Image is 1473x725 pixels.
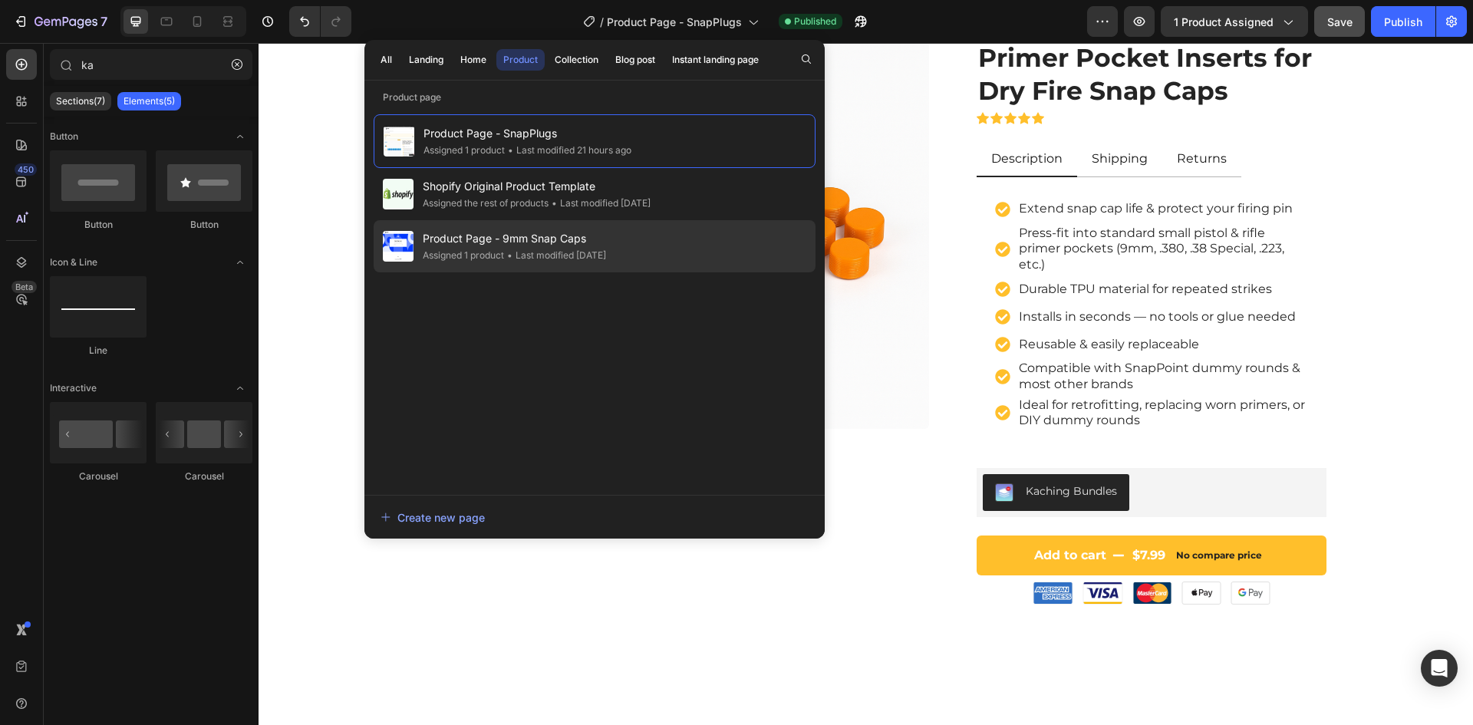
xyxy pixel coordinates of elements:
div: Blog post [615,53,655,67]
div: Home [460,53,486,67]
span: Toggle open [228,250,252,275]
span: / [600,14,604,30]
span: Toggle open [228,124,252,149]
img: gempages_578519629232603771-6cba6870-1ee0-47dd-b898-e254dce17307.png [874,539,914,562]
div: Last modified [DATE] [549,196,651,211]
div: Open Intercom Messenger [1421,650,1458,687]
div: Button [156,218,252,232]
div: Last modified [DATE] [504,248,606,263]
p: Durable TPU material for repeated strikes [760,239,1053,255]
div: Beta [12,281,37,293]
div: Carousel [156,470,252,483]
div: Carousel [50,470,147,483]
div: Product [503,53,538,67]
div: Undo/Redo [289,6,351,37]
span: Button [50,130,78,143]
div: Create new page [381,509,485,526]
p: Elements(5) [124,95,175,107]
span: 1 product assigned [1174,14,1274,30]
div: Last modified 21 hours ago [505,143,631,158]
span: Shopify Original Product Template [423,177,651,196]
span: Icon & Line [50,255,97,269]
div: Line [50,344,147,358]
button: Product [496,49,545,71]
div: Button [50,218,147,232]
input: Search Sections & Elements [50,49,252,80]
button: Home [453,49,493,71]
span: Toggle open [228,376,252,400]
p: Returns [918,108,968,124]
p: Reusable & easily replaceable [760,294,1053,310]
img: gempages_578519629232603771-44c070c4-9769-4336-b53e-64bab54ffec9.png [824,539,865,562]
button: Blog post [608,49,662,71]
div: Assigned 1 product [423,248,504,263]
span: Save [1327,15,1353,28]
iframe: To enrich screen reader interactions, please activate Accessibility in Grammarly extension settings [259,43,1473,725]
p: 7 [101,12,107,31]
div: Collection [555,53,598,67]
span: Product Page - SnapPlugs [607,14,742,30]
p: Description [733,108,804,124]
button: All [374,49,399,71]
p: Product page [364,90,825,105]
span: • [508,144,513,156]
img: gempages_578519629232603771-efef8f97-98fc-4634-9db4-f9deb4ff1549.png [972,539,1012,562]
button: Publish [1371,6,1435,37]
button: Collection [548,49,605,71]
p: Shipping [833,108,889,124]
img: KachingBundles.png [736,440,755,459]
div: Assigned the rest of products [423,196,549,211]
span: • [507,249,512,261]
button: Add to cart [718,493,1068,532]
p: Compatible with SnapPoint dummy rounds & most other brands [760,318,1053,350]
button: 7 [6,6,114,37]
div: All [381,53,392,67]
button: Landing [402,49,450,71]
p: No compare price [918,508,1003,517]
button: Instant landing page [665,49,766,71]
div: Landing [409,53,443,67]
p: Installs in seconds — no tools or glue needed [760,266,1053,282]
button: Save [1314,6,1365,37]
img: gempages_578519629232603771-6a2b344e-3273-40f0-ac3c-2817de0f971f.png [923,539,963,562]
div: $7.99 [872,503,908,522]
div: Instant landing page [672,53,759,67]
button: 1 product assigned [1161,6,1308,37]
p: Sections(7) [56,95,105,107]
div: 450 [15,163,37,176]
span: Product Page - 9mm Snap Caps [423,229,606,248]
span: Product Page - SnapPlugs [423,124,631,143]
button: Kaching Bundles [724,431,871,468]
p: Ideal for retrofitting, replacing worn primers, or DIY dummy rounds [760,354,1053,387]
button: Create new page [380,502,809,532]
div: Add to cart [776,505,848,521]
div: Kaching Bundles [767,440,858,456]
div: Publish [1384,14,1422,30]
p: Extend snap cap life & protect your firing pin [760,158,1053,174]
span: Published [794,15,836,28]
p: Press-fit into standard small pistol & rifle primer pockets (9mm, .380, .38 Special, .223, etc.) [760,183,1053,230]
span: Interactive [50,381,97,395]
img: gempages_578519629232603771-92f5984a-ad0b-471c-aab9-92c1d63f86ed.png [774,539,815,562]
div: Assigned 1 product [423,143,505,158]
span: • [552,197,557,209]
